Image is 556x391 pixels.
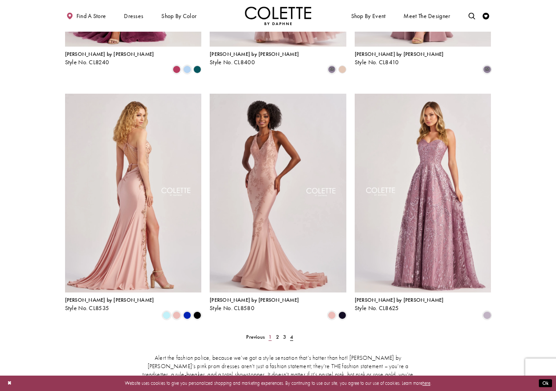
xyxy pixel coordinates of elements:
span: Shop by color [160,7,198,25]
i: Midnight [338,311,346,319]
i: Periwinkle [183,66,191,73]
i: Light Blue [163,311,171,319]
button: Close Dialog [4,377,15,389]
i: Berry [173,66,181,73]
a: Visit Home Page [245,7,312,25]
div: Colette by Daphne Style No. CL8400 [210,51,299,66]
p: Website uses cookies to give you personalized shopping and marketing experiences. By continuing t... [48,379,508,387]
a: Visit Colette by Daphne Style No. CL8580 Page [210,94,346,292]
span: Style No. CL8625 [355,304,399,312]
i: Black [193,311,201,319]
button: Submit Dialog [539,379,552,387]
div: Colette by Daphne Style No. CL8535 [65,297,154,311]
a: here [422,380,430,386]
span: [PERSON_NAME] by [PERSON_NAME] [355,296,444,303]
span: 1 [269,333,272,340]
span: Meet the designer [403,13,450,19]
span: Style No. CL8410 [355,58,399,66]
span: [PERSON_NAME] by [PERSON_NAME] [210,51,299,58]
a: Visit Colette by Daphne Style No. CL8535 Page [65,94,202,292]
i: Royal Blue [183,311,191,319]
a: 1 [267,332,274,342]
i: Champagne Multi [338,66,346,73]
div: Colette by Daphne Style No. CL8580 [210,297,299,311]
i: Rose Gold [328,311,336,319]
div: Colette by Daphne Style No. CL8240 [65,51,154,66]
i: Rose Gold [173,311,181,319]
span: Find a store [76,13,106,19]
i: Heather [483,311,491,319]
span: Dresses [124,13,143,19]
i: Dusty Lilac/Multi [483,66,491,73]
span: 3 [283,333,286,340]
div: Colette by Daphne Style No. CL8625 [355,297,444,311]
span: Style No. CL8400 [210,58,255,66]
a: Meet the designer [402,7,452,25]
span: Current page [288,332,295,342]
span: [PERSON_NAME] by [PERSON_NAME] [65,51,154,58]
a: Check Wishlist [481,7,491,25]
span: Style No. CL8535 [65,304,109,312]
a: 3 [281,332,288,342]
span: [PERSON_NAME] by [PERSON_NAME] [210,296,299,303]
span: [PERSON_NAME] by [PERSON_NAME] [65,296,154,303]
span: Style No. CL8580 [210,304,254,312]
span: Previous [246,333,265,340]
span: Style No. CL8240 [65,58,109,66]
span: Shop By Event [349,7,387,25]
a: Visit Colette by Daphne Style No. CL8625 Page [355,94,491,292]
a: Find a store [65,7,108,25]
i: Dusty Lilac/Multi [328,66,336,73]
span: Shop By Event [351,13,386,19]
span: [PERSON_NAME] by [PERSON_NAME] [355,51,444,58]
a: Toggle search [467,7,477,25]
span: Shop by color [161,13,196,19]
i: Spruce [193,66,201,73]
a: Prev Page [244,332,267,342]
div: Colette by Daphne Style No. CL8410 [355,51,444,66]
span: 2 [276,333,279,340]
img: Colette by Daphne [245,7,312,25]
span: Dresses [122,7,145,25]
a: 2 [274,332,281,342]
span: 4 [290,333,293,340]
